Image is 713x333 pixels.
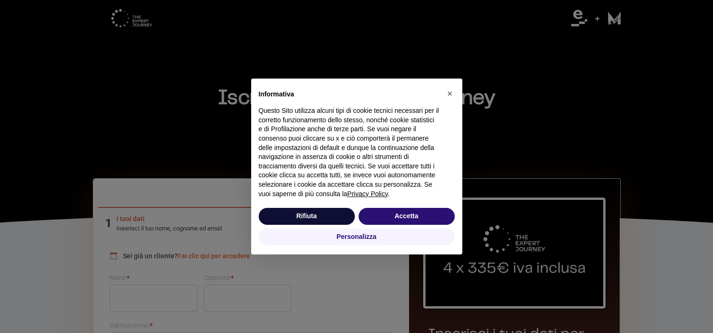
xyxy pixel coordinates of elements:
[447,88,453,99] span: ×
[259,90,440,99] h2: Informativa
[259,106,440,198] p: Questo Sito utilizza alcuni tipi di cookie tecnici necessari per il corretto funzionamento dello ...
[347,190,388,198] a: Privacy Policy
[443,86,458,101] button: Chiudi questa informativa
[259,208,355,225] button: Rifiuta
[259,229,455,246] button: Personalizza
[359,208,455,225] button: Accetta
